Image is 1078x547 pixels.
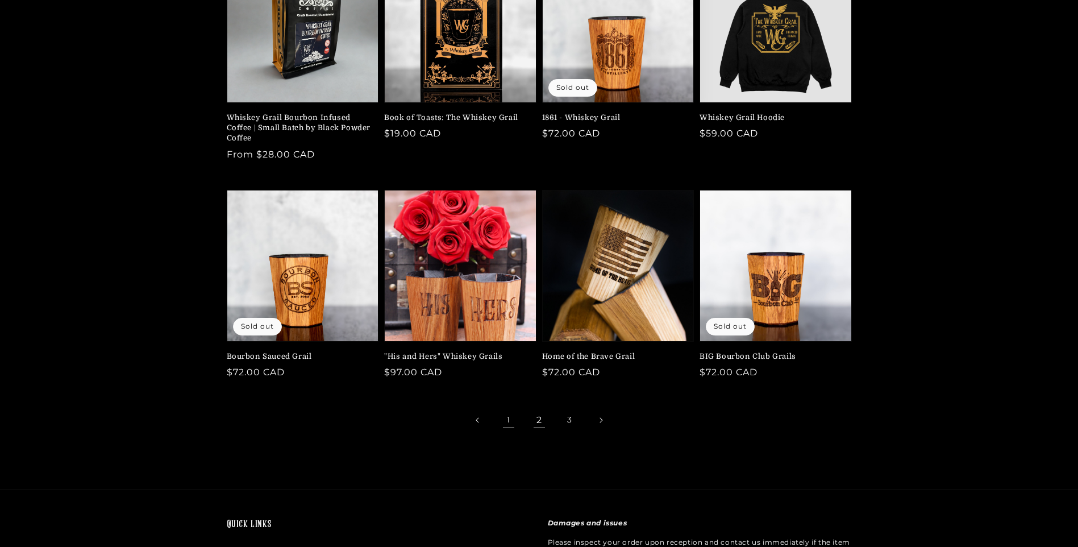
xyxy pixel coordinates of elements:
a: "His and Hers" Whiskey Grails [384,351,530,362]
span: Page 2 [527,408,552,433]
h2: Quick links [227,519,531,532]
a: Previous page [465,408,490,433]
a: Page 1 [496,408,521,433]
nav: Pagination [227,408,852,433]
a: BIG Bourbon Club Grails [700,351,845,362]
a: Next page [588,408,613,433]
a: Book of Toasts: The Whiskey Grail [384,113,530,123]
a: 1861 - Whiskey Grail [542,113,688,123]
a: Page 3 [557,408,582,433]
strong: Damages and issues [548,519,627,527]
a: Whiskey Grail Hoodie [700,113,845,123]
a: Bourbon Sauced Grail [227,351,372,362]
a: Whiskey Grail Bourbon Infused Coffee | Small Batch by Black Powder Coffee [227,113,372,144]
a: Home of the Brave Grail [542,351,688,362]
